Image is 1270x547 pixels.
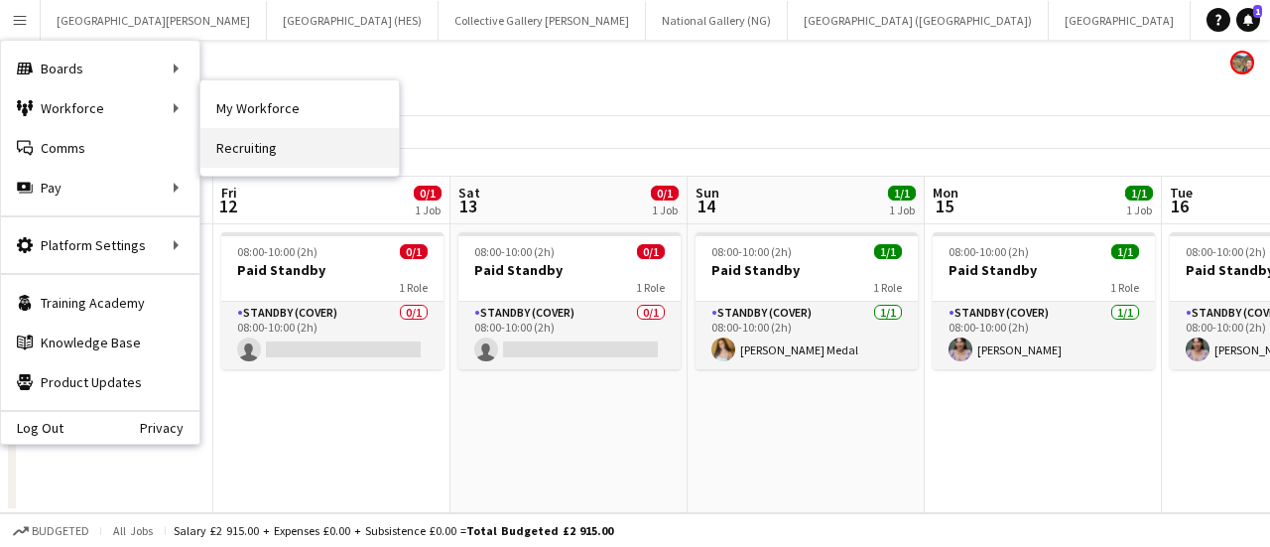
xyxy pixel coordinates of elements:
span: 15 [930,195,958,217]
span: 1/1 [1125,186,1153,201]
span: 0/1 [637,244,665,259]
a: Privacy [140,420,199,436]
button: Budgeted [10,520,92,542]
app-card-role: Standby (cover)0/108:00-10:00 (2h) [458,302,681,369]
span: 16 [1167,195,1193,217]
app-job-card: 08:00-10:00 (2h)0/1Paid Standby1 RoleStandby (cover)0/108:00-10:00 (2h) [458,232,681,369]
a: Training Academy [1,283,199,323]
app-user-avatar: Alyce Paton [1230,51,1254,74]
div: Boards [1,49,199,88]
app-card-role: Standby (cover)1/108:00-10:00 (2h)[PERSON_NAME] Medal [696,302,918,369]
a: Comms [1,128,199,168]
span: Sat [458,184,480,202]
app-job-card: 08:00-10:00 (2h)0/1Paid Standby1 RoleStandby (cover)0/108:00-10:00 (2h) [221,232,444,369]
div: Salary £2 915.00 + Expenses £0.00 + Subsistence £0.00 = [174,523,613,538]
span: All jobs [109,523,157,538]
h3: Paid Standby [933,261,1155,279]
div: Workforce [1,88,199,128]
span: 08:00-10:00 (2h) [1186,244,1266,259]
span: Tue [1170,184,1193,202]
div: 1 Job [889,203,915,217]
h3: Paid Standby [696,261,918,279]
div: 1 Job [652,203,678,217]
button: [GEOGRAPHIC_DATA] ([GEOGRAPHIC_DATA]) [788,1,1049,40]
a: Knowledge Base [1,323,199,362]
span: 1/1 [888,186,916,201]
div: 1 Job [415,203,441,217]
button: [GEOGRAPHIC_DATA][PERSON_NAME] [41,1,267,40]
span: 1/1 [1111,244,1139,259]
app-card-role: Standby (cover)0/108:00-10:00 (2h) [221,302,444,369]
span: 08:00-10:00 (2h) [949,244,1029,259]
app-job-card: 08:00-10:00 (2h)1/1Paid Standby1 RoleStandby (cover)1/108:00-10:00 (2h)[PERSON_NAME] Medal [696,232,918,369]
span: 08:00-10:00 (2h) [711,244,792,259]
div: Pay [1,168,199,207]
span: 08:00-10:00 (2h) [474,244,555,259]
a: Recruiting [200,128,399,168]
span: Fri [221,184,237,202]
span: Total Budgeted £2 915.00 [466,523,613,538]
a: My Workforce [200,88,399,128]
h3: Paid Standby [458,261,681,279]
span: 0/1 [400,244,428,259]
span: 13 [455,195,480,217]
a: Product Updates [1,362,199,402]
span: 0/1 [651,186,679,201]
span: 14 [693,195,719,217]
span: 0/1 [414,186,442,201]
span: 1/1 [874,244,902,259]
button: [GEOGRAPHIC_DATA] [1049,1,1191,40]
span: Mon [933,184,958,202]
button: [GEOGRAPHIC_DATA] (HES) [267,1,439,40]
app-card-role: Standby (cover)1/108:00-10:00 (2h)[PERSON_NAME] [933,302,1155,369]
span: 08:00-10:00 (2h) [237,244,317,259]
a: Log Out [1,420,63,436]
button: Collective Gallery [PERSON_NAME] [439,1,646,40]
span: 1 Role [873,280,902,295]
button: National Gallery (NG) [646,1,788,40]
span: 1 Role [636,280,665,295]
div: 1 Job [1126,203,1152,217]
h3: Paid Standby [221,261,444,279]
span: Sun [696,184,719,202]
span: 12 [218,195,237,217]
span: 1 [1253,5,1262,18]
div: Platform Settings [1,225,199,265]
a: 1 [1236,8,1260,32]
span: 1 Role [1110,280,1139,295]
span: 1 Role [399,280,428,295]
app-job-card: 08:00-10:00 (2h)1/1Paid Standby1 RoleStandby (cover)1/108:00-10:00 (2h)[PERSON_NAME] [933,232,1155,369]
span: Budgeted [32,524,89,538]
